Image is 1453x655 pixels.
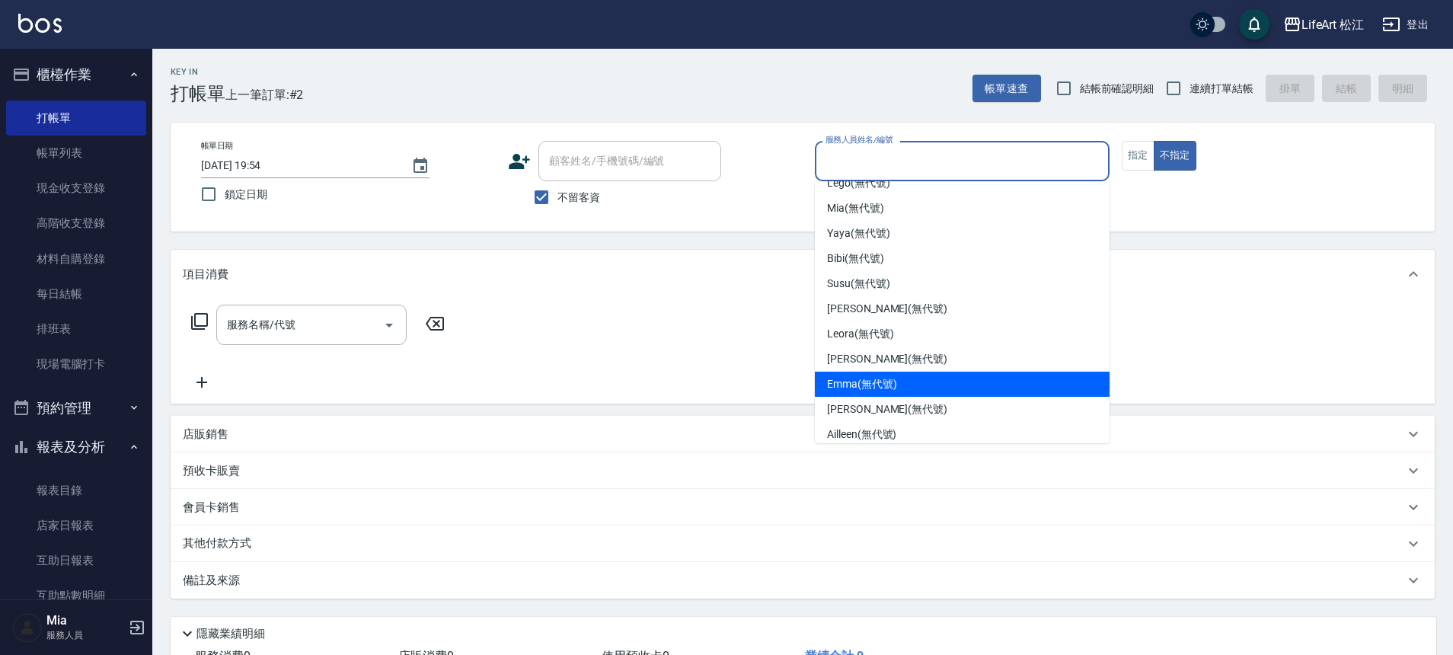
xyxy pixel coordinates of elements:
[171,562,1435,599] div: 備註及來源
[6,388,146,428] button: 預約管理
[557,190,600,206] span: 不留客資
[6,312,146,347] a: 排班表
[225,85,304,104] span: 上一筆訂單:#2
[827,326,894,342] span: Leora (無代號)
[1122,141,1154,171] button: 指定
[183,500,240,516] p: 會員卡銷售
[827,276,890,292] span: Susu (無代號)
[825,134,893,145] label: 服務人員姓名/編號
[827,175,890,191] span: Lego (無代號)
[183,267,228,283] p: 項目消費
[46,628,124,642] p: 服務人員
[827,251,884,267] span: Bibi (無代號)
[46,613,124,628] h5: Mia
[6,136,146,171] a: 帳單列表
[171,83,225,104] h3: 打帳單
[1277,9,1371,40] button: LifeArt 松江
[6,276,146,312] a: 每日結帳
[1301,15,1365,34] div: LifeArt 松江
[377,313,401,337] button: Open
[827,200,884,216] span: Mia (無代號)
[972,75,1041,103] button: 帳單速查
[6,347,146,382] a: 現場電腦打卡
[6,206,146,241] a: 高階收支登錄
[196,626,265,642] p: 隱藏業績明細
[171,250,1435,299] div: 項目消費
[183,535,259,552] p: 其他付款方式
[402,148,439,184] button: Choose date, selected date is 2025-09-18
[6,473,146,508] a: 報表目錄
[171,67,225,77] h2: Key In
[1154,141,1196,171] button: 不指定
[6,508,146,543] a: 店家日報表
[827,427,896,443] span: Ailleen (無代號)
[827,301,947,317] span: [PERSON_NAME] (無代號)
[1376,11,1435,39] button: 登出
[1239,9,1269,40] button: save
[827,376,897,392] span: Emma (無代號)
[183,427,228,443] p: 店販銷售
[171,452,1435,489] div: 預收卡販賣
[225,187,267,203] span: 鎖定日期
[6,578,146,613] a: 互助點數明細
[201,140,233,152] label: 帳單日期
[6,55,146,94] button: 櫃檯作業
[1080,81,1154,97] span: 結帳前確認明細
[18,14,62,33] img: Logo
[183,463,240,479] p: 預收卡販賣
[6,543,146,578] a: 互助日報表
[827,225,890,241] span: Yaya (無代號)
[183,573,240,589] p: 備註及來源
[171,526,1435,562] div: 其他付款方式
[171,416,1435,452] div: 店販銷售
[12,612,43,643] img: Person
[6,427,146,467] button: 報表及分析
[6,101,146,136] a: 打帳單
[6,241,146,276] a: 材料自購登錄
[6,171,146,206] a: 現金收支登錄
[827,401,947,417] span: [PERSON_NAME] (無代號)
[1190,81,1253,97] span: 連續打單結帳
[171,489,1435,526] div: 會員卡銷售
[201,153,396,178] input: YYYY/MM/DD hh:mm
[827,351,947,367] span: [PERSON_NAME] (無代號)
